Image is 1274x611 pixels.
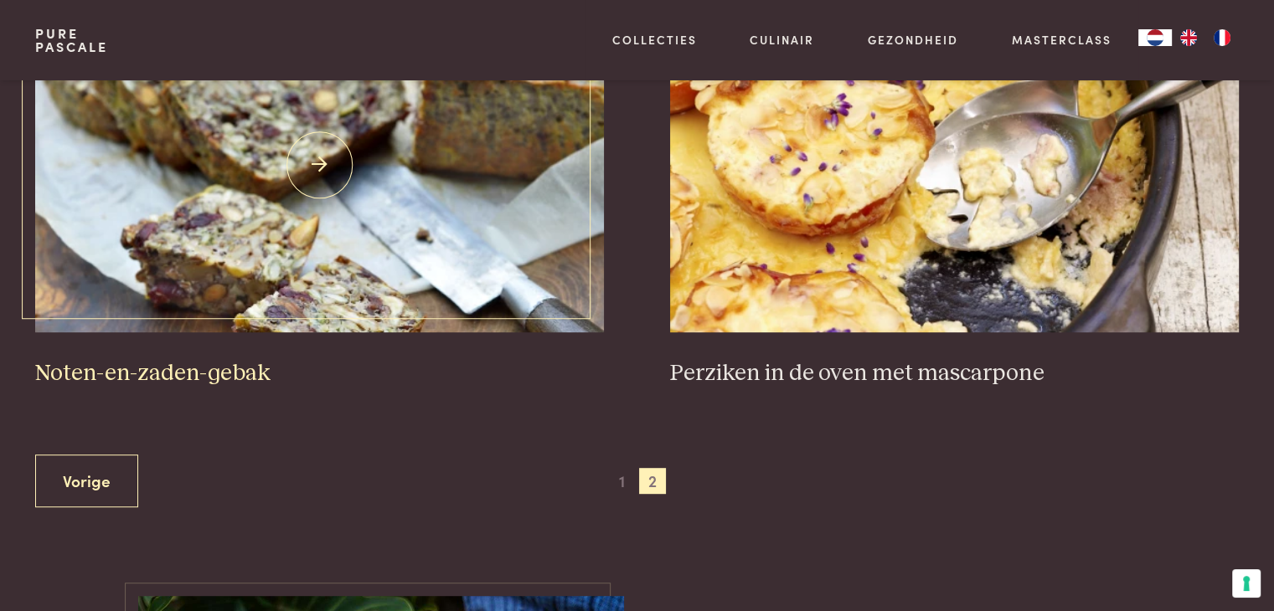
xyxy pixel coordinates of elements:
div: Language [1138,29,1172,46]
ul: Language list [1172,29,1239,46]
h3: Perziken in de oven met mascarpone [670,359,1238,388]
h3: Noten-en-zaden-gebak [35,359,603,388]
a: Masterclass [1012,31,1112,49]
a: FR [1205,29,1239,46]
a: Gezondheid [868,31,958,49]
aside: Language selected: Nederlands [1138,29,1239,46]
span: 1 [608,468,635,495]
a: PurePascale [35,27,108,54]
a: Collecties [612,31,697,49]
button: Uw voorkeuren voor toestemming voor trackingtechnologieën [1232,569,1261,598]
a: NL [1138,29,1172,46]
a: Vorige [35,454,138,507]
span: 2 [639,468,666,495]
a: EN [1172,29,1205,46]
a: Culinair [750,31,814,49]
